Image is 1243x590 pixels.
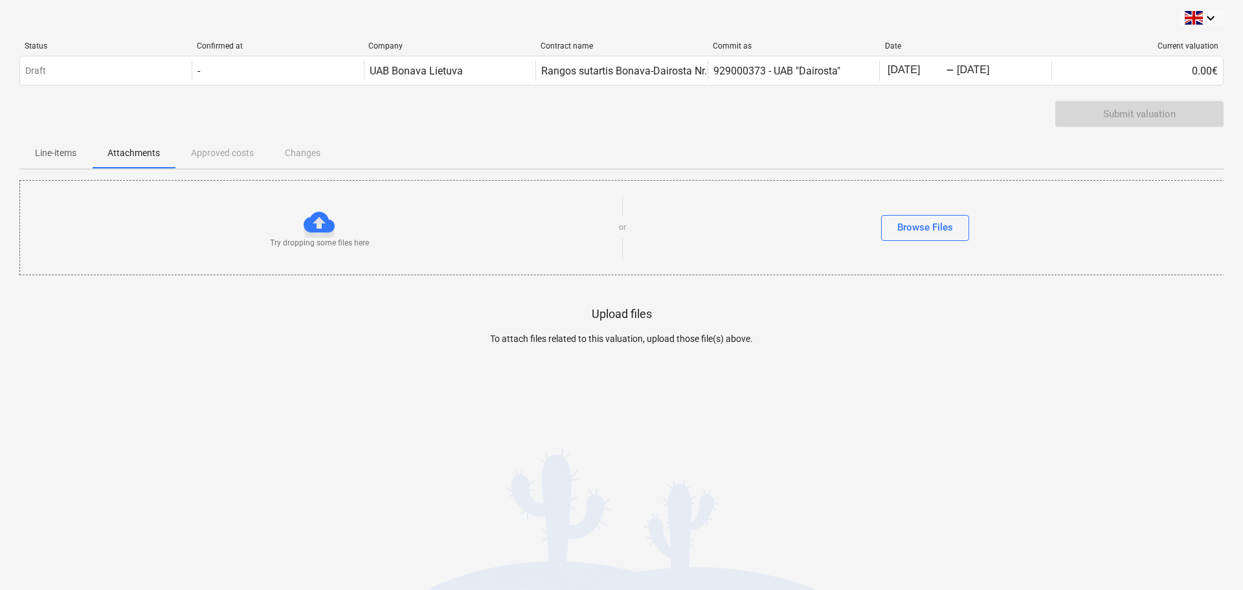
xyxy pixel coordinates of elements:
button: Browse Files [881,215,969,241]
div: 0.00€ [1051,60,1223,81]
p: Line-items [35,146,76,160]
div: 929000373 - UAB "Dairosta" [713,65,840,77]
p: Try dropping some files here [270,238,369,249]
div: UAB Bonava Lietuva [370,65,463,77]
div: - [946,67,954,74]
div: Current valuation [1057,41,1218,51]
div: Date [885,41,1047,51]
div: Status [25,41,186,51]
div: Contract name [541,41,702,51]
div: Browse Files [897,219,953,236]
div: Confirmed at [197,41,359,51]
p: To attach files related to this valuation, upload those file(s) above. [320,332,923,346]
p: Attachments [107,146,160,160]
div: Commit as [713,41,875,51]
p: or [619,222,626,233]
input: End Date [954,62,1015,80]
p: Upload files [592,306,652,322]
p: Draft [25,64,46,78]
i: keyboard_arrow_down [1203,10,1218,26]
div: Try dropping some files hereorBrowse Files [19,180,1225,275]
input: Start Date [885,62,946,80]
div: Company [368,41,530,51]
div: Rangos sutartis Bonava-Dairosta Nr. GW-20250604-06.pdf [541,65,807,77]
div: - [197,65,200,77]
